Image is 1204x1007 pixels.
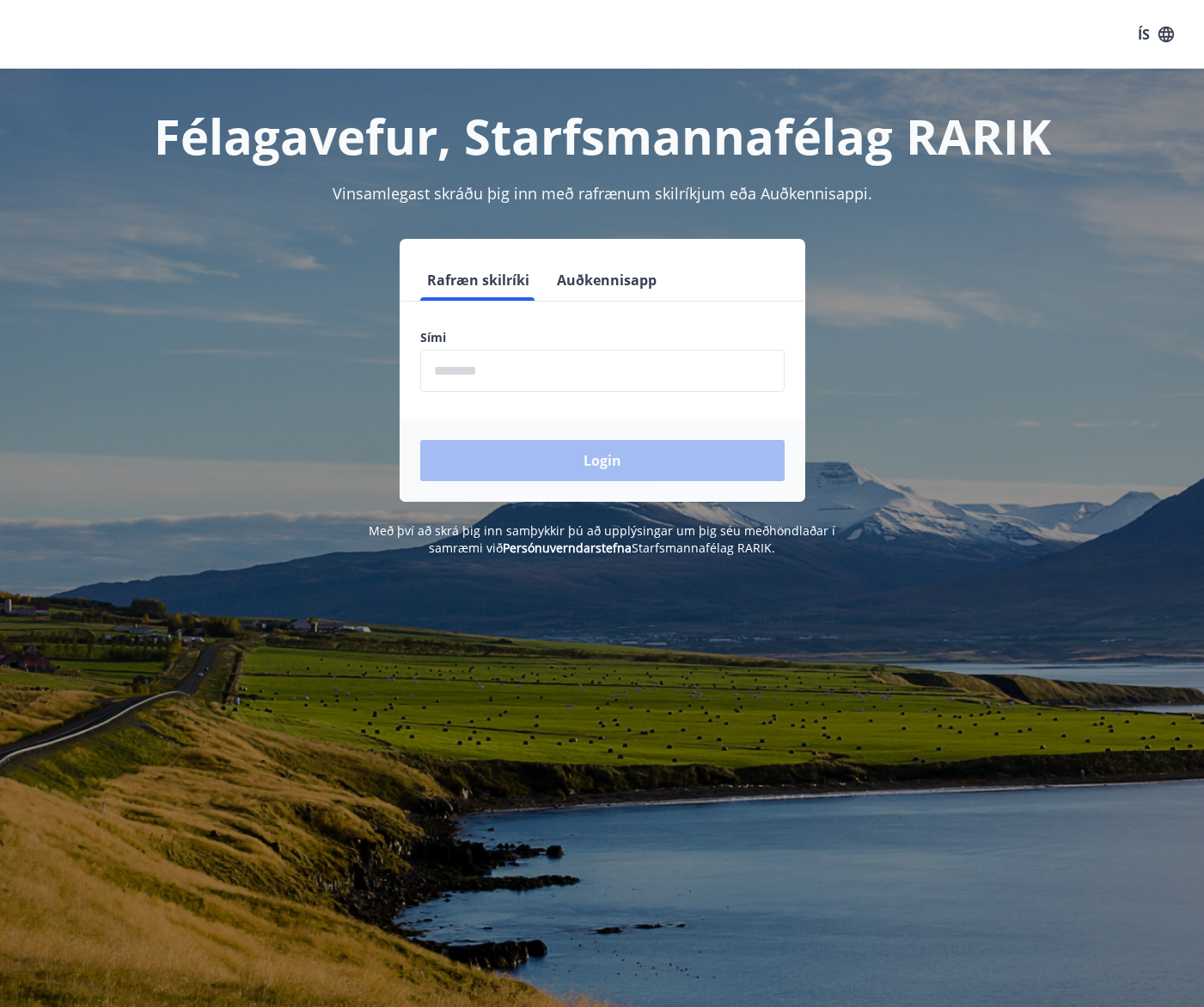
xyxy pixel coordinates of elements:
[420,329,785,346] label: Sími
[333,183,872,204] span: Vinsamlegast skráðu þig inn með rafrænum skilríkjum eða Auðkennisappi.
[550,259,663,301] button: Auðkennisapp
[503,540,632,556] a: Persónuverndarstefna
[420,259,536,301] button: Rafræn skilríki
[1128,19,1183,50] button: ÍS
[369,522,835,556] span: Með því að skrá þig inn samþykkir þú að upplýsingar um þig séu meðhöndlaðar í samræmi við Starfsm...
[21,103,1183,168] h1: Félagavefur, Starfsmannafélag RARIK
